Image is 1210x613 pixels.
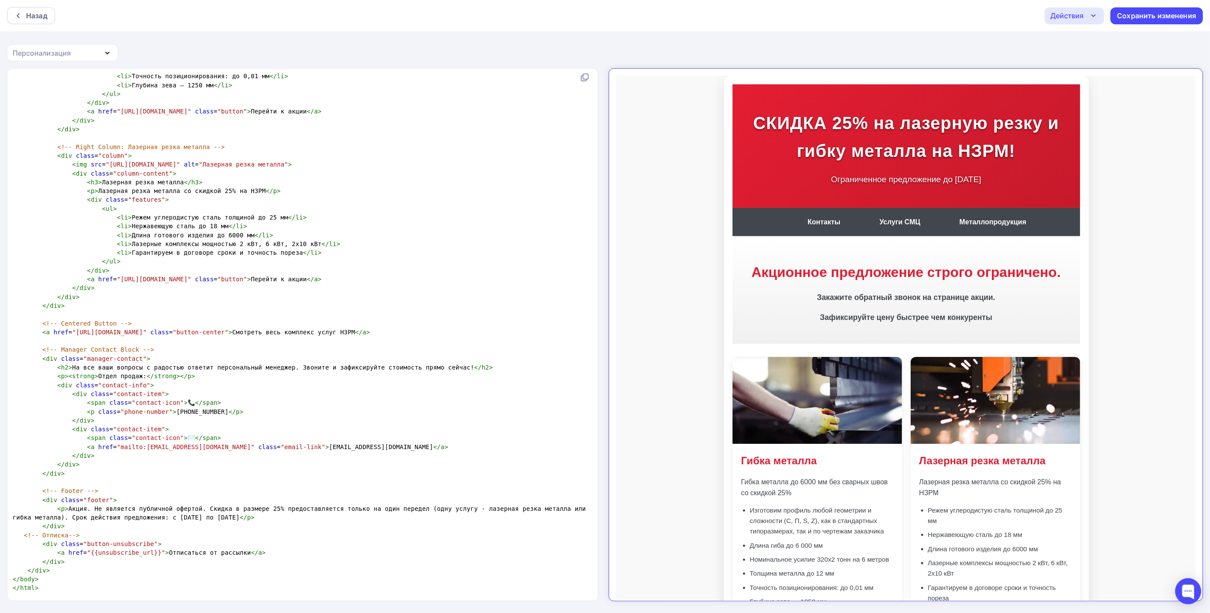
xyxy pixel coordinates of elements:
span: < [87,108,91,115]
span: = [13,170,176,177]
span: "[URL][DOMAIN_NAME]" [117,108,191,115]
span: "column-content" [113,170,172,177]
span: "button-center" [173,329,229,336]
span: "[URL][DOMAIN_NAME]" [72,329,146,336]
span: > [76,293,80,300]
span: > [128,223,132,230]
span: li [262,232,269,239]
span: </ [57,461,65,468]
span: = [13,382,154,389]
button: Действия [1044,7,1104,24]
span: div [46,540,57,547]
span: > [128,232,132,239]
span: = = Смотреть весь комплекс услуг НЗРМ [13,329,370,336]
span: p [188,373,192,380]
span: "footer" [83,496,113,503]
span: "email-link" [281,443,325,450]
li: Режем углеродистую сталь толщиной до 25 мм [312,430,455,451]
span: > [288,161,292,168]
div: Сохранить изменения [1117,11,1197,21]
span: > [325,443,329,450]
span: a [363,329,367,336]
span: Нержавеющую сталь до 18 мм [13,223,247,230]
span: Режем углеродистую сталь толщиной до 25 мм [13,214,307,221]
span: > [61,523,65,530]
img: Гибка металла [116,281,286,368]
span: < [57,152,61,159]
p: Лазерная резка металла со скидкой 25% на НЗРМ [303,401,455,423]
span: "Лазерная резка металла" [199,161,288,168]
span: = 📞 [13,399,221,406]
span: > [165,196,169,203]
span: < [72,170,76,177]
span: < [43,355,46,362]
span: < [117,232,121,239]
span: </ [288,214,295,221]
span: div [95,99,106,106]
span: div [50,523,61,530]
span: > [76,126,80,133]
span: div [91,196,102,203]
span: </ [322,240,329,247]
span: div [50,302,61,309]
span: > [247,108,251,115]
li: Точность позиционирования: до 0,01 мм [134,507,277,517]
span: class [61,496,80,503]
p: Ограниченное предложение до [DATE] [121,97,460,111]
span: <!-- Manager Contact Block --> [43,346,154,353]
span: > [303,214,307,221]
span: class [109,399,128,406]
span: div [76,426,87,433]
li: Глубина зева — 1250 мм [134,521,277,531]
li: Гарантируем в договоре сроки и точность пореза [312,507,455,528]
span: < [57,373,61,380]
span: </ [266,187,273,194]
span: > [91,417,95,424]
span: < [87,179,91,186]
span: </ [72,452,80,459]
span: > [150,382,154,389]
span: h3 [91,179,98,186]
span: > [106,99,109,106]
h3: Лазерная резка металла [303,377,455,393]
span: = = [13,161,292,168]
span: = ✉️ [13,434,221,441]
span: Лазерная резка металла [13,179,202,186]
span: > [113,205,117,212]
span: "features" [128,196,166,203]
span: ul [106,205,113,212]
span: p [91,408,95,415]
span: </ [195,399,202,406]
span: На все ваши вопросы с радостью ответит персональный менеджер. Звоните и зафиксируйте стоимость пр... [13,364,493,371]
span: a [91,443,95,450]
li: Длина гиба до 6 000 мм [134,465,277,475]
span: > [229,329,232,336]
span: Отдел продаж: [13,373,195,380]
span: < [102,205,106,212]
span: div [95,267,106,274]
span: div [65,293,76,300]
span: li [295,214,303,221]
span: = [PHONE_NUMBER] [13,408,243,415]
span: div [76,390,87,397]
span: div [50,470,61,477]
span: "contact-icon" [132,434,184,441]
span: > [61,470,65,477]
span: a [46,329,50,336]
span: < [87,408,91,415]
h3: Гибка металла [125,377,277,393]
span: </ [147,373,154,380]
span: > [61,302,65,309]
span: > [91,284,95,291]
span: div [80,452,91,459]
span: </ [307,108,314,115]
li: Нержавеющую сталь до 18 мм [312,454,455,464]
span: span [202,399,217,406]
span: < [87,434,91,441]
span: div [65,126,76,133]
span: > [285,73,288,80]
span: li [121,82,128,89]
span: = [13,496,117,503]
span: alt [184,161,195,168]
span: h3 [191,179,199,186]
